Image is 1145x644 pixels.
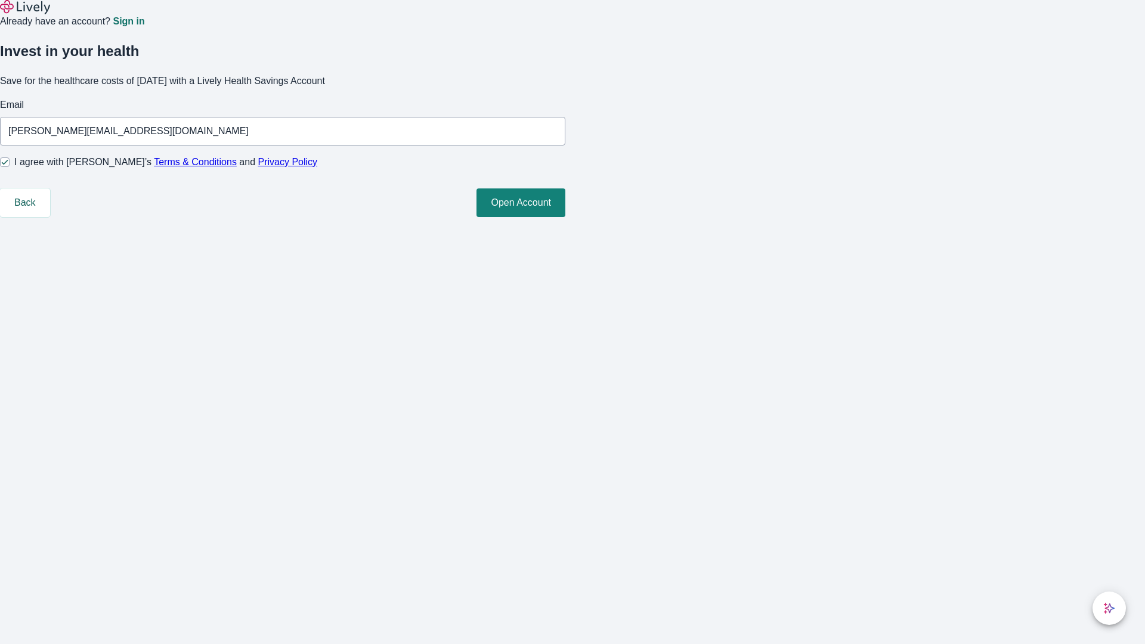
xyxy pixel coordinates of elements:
a: Privacy Policy [258,157,318,167]
a: Terms & Conditions [154,157,237,167]
button: chat [1093,592,1126,625]
a: Sign in [113,17,144,26]
button: Open Account [476,188,565,217]
span: I agree with [PERSON_NAME]’s and [14,155,317,169]
svg: Lively AI Assistant [1103,602,1115,614]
